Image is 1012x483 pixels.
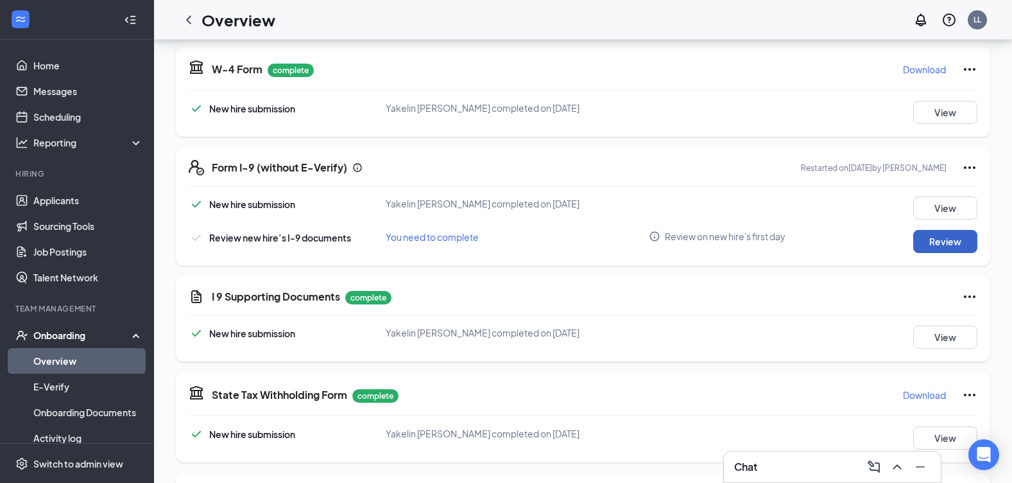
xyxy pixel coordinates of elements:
[189,426,204,442] svg: Checkmark
[33,136,144,149] div: Reporting
[649,231,660,242] svg: Info
[212,161,347,175] h5: Form I-9 (without E-Verify)
[268,64,314,77] p: complete
[913,326,977,349] button: View
[189,160,204,175] svg: FormI9EVerifyIcon
[33,374,143,400] a: E-Verify
[33,457,123,470] div: Switch to admin view
[33,104,143,130] a: Scheduling
[33,348,143,374] a: Overview
[209,103,295,114] span: New hire submission
[345,291,391,304] p: complete
[202,9,275,31] h1: Overview
[209,428,295,440] span: New hire submission
[15,168,141,179] div: Hiring
[386,428,579,439] span: Yakelin [PERSON_NAME] completed on [DATE]
[386,102,579,114] span: Yakelin [PERSON_NAME] completed on [DATE]
[913,197,977,220] button: View
[962,289,977,304] svg: Ellipses
[903,63,946,76] p: Download
[212,62,262,76] h5: W-4 Form
[15,136,28,149] svg: Analysis
[968,439,999,470] div: Open Intercom Messenger
[866,459,882,475] svg: ComposeMessage
[913,101,977,124] button: View
[189,385,204,400] svg: TaxGovernmentIcon
[14,13,27,26] svg: WorkstreamLogo
[33,239,143,265] a: Job Postings
[386,231,479,243] span: You need to complete
[15,303,141,314] div: Team Management
[33,265,143,290] a: Talent Network
[801,162,947,173] p: Restarted on [DATE] by [PERSON_NAME]
[189,59,204,75] svg: TaxGovernmentIcon
[962,387,977,403] svg: Ellipses
[864,457,884,477] button: ComposeMessage
[962,62,977,77] svg: Ellipses
[386,198,579,209] span: Yakelin [PERSON_NAME] completed on [DATE]
[212,290,340,304] h5: I 9 Supporting Documents
[189,326,204,341] svg: Checkmark
[903,389,946,401] p: Download
[33,188,143,213] a: Applicants
[209,198,295,210] span: New hire submission
[189,197,204,212] svg: Checkmark
[734,460,757,474] h3: Chat
[15,457,28,470] svg: Settings
[386,327,579,338] span: Yakelin [PERSON_NAME] completed on [DATE]
[973,14,981,25] div: LL
[33,425,143,451] a: Activity log
[941,12,957,28] svg: QuestionInfo
[902,59,947,80] button: Download
[913,459,928,475] svg: Minimize
[189,289,204,304] svg: CustomFormIcon
[913,230,977,253] button: Review
[209,232,351,243] span: Review new hire’s I-9 documents
[33,53,143,78] a: Home
[189,101,204,116] svg: Checkmark
[352,389,399,403] p: complete
[352,162,363,173] svg: Info
[124,13,137,26] svg: Collapse
[209,328,295,339] span: New hire submission
[913,426,977,450] button: View
[212,388,347,402] h5: State Tax Withholding Form
[189,230,204,245] svg: Checkmark
[181,12,196,28] svg: ChevronLeft
[910,457,931,477] button: Minimize
[665,230,785,243] span: Review on new hire's first day
[889,459,905,475] svg: ChevronUp
[33,400,143,425] a: Onboarding Documents
[902,385,947,405] button: Download
[15,329,28,342] svg: UserCheck
[913,12,929,28] svg: Notifications
[887,457,907,477] button: ChevronUp
[962,160,977,175] svg: Ellipses
[33,213,143,239] a: Sourcing Tools
[33,78,143,104] a: Messages
[33,329,132,342] div: Onboarding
